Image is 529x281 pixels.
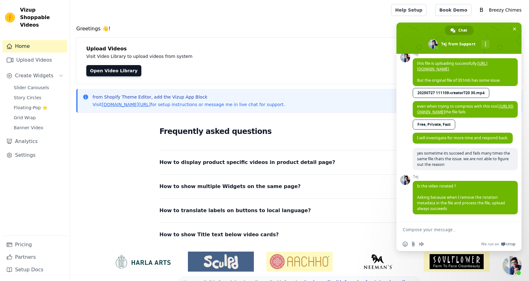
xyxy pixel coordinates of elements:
[476,4,524,16] button: B Breezy Chimes
[76,25,523,33] h4: Greetings 👋!
[15,72,53,79] span: Create Widgets
[5,13,15,23] img: Vizup
[10,103,67,112] a: Floating-Pop ⭐
[3,40,67,53] a: Home
[403,227,501,232] textarea: Compose your message...
[159,182,301,191] span: How to show multiple Widgets on the same page?
[3,251,67,263] a: Partners
[413,175,518,179] span: Tej
[159,230,279,239] span: How to show Title text below video cards?
[10,113,67,122] a: Grid Wrap
[188,254,254,269] img: Sculpd US
[20,6,65,29] span: Vizup Shoppable Videos
[417,104,513,115] span: even when trying to compress with this tool, the file fails
[86,53,366,60] p: Visit Video Library to upload videos from system
[391,4,426,16] a: Help Setup
[417,151,510,167] span: yes sometime its succeed and fails many times the same file thats the issue. we are not able to f...
[10,93,67,102] a: Story Circles
[511,26,518,32] span: Close chat
[486,4,524,16] p: Breezy Chimes
[419,242,424,247] span: Audio message
[435,4,471,16] a: Book Demo
[3,263,67,276] a: Setup Docs
[159,158,335,167] span: How to display product specific videos in product detail page?
[480,7,483,13] text: B
[413,52,518,56] span: Tej
[481,242,499,247] span: We run on
[417,135,508,140] span: I will investigate for more time and respond back.
[503,256,521,275] div: Close chat
[424,252,490,272] img: Soulflower
[14,115,36,121] span: Grid Wrap
[93,94,285,100] p: from Shopify Theme Editor, add the Vizup App Block
[86,45,513,53] h4: Upload Videos
[3,238,67,251] a: Pricing
[417,183,505,211] span: Is the video rotated ? Asking because when I remove the rotation metadata in the file and process...
[506,242,515,247] span: Crisp
[86,65,141,76] a: Open Video Library
[159,206,311,215] span: How to translate labels on buttons to local language?
[413,120,455,130] a: Free, Private, Fast
[14,105,48,111] span: Floating-Pop ⭐
[14,95,41,101] span: Story Circles
[159,230,440,239] button: How to show Title text below video cards?
[458,26,467,35] span: Chat
[417,104,513,115] a: [URL][DOMAIN_NAME]
[10,83,67,92] a: Slider Carousels
[417,61,487,72] a: [URL][DOMAIN_NAME]
[413,88,489,98] a: 20250727 111109-creator720 30.mp4
[14,125,43,131] span: Banner Video
[159,206,440,215] button: How to translate labels on buttons to local language?
[266,252,332,272] img: Aachho
[109,254,175,269] img: HarlaArts
[159,125,440,138] h2: Frequently asked questions
[403,242,408,247] span: Insert an emoji
[93,101,285,108] p: Visit for setup instructions or message me in live chat for support.
[3,54,67,66] a: Upload Videos
[345,254,411,269] img: Neeman's
[10,123,67,132] a: Banner Video
[3,135,67,148] a: Analytics
[3,149,67,161] a: Settings
[417,61,501,83] span: this file is uploading successfully. But the original file of 351mb has some issue.
[159,182,440,191] button: How to show multiple Widgets on the same page?
[102,102,151,107] a: [DOMAIN_NAME][URL]
[481,242,515,247] a: We run onCrisp
[481,40,490,49] div: More channels
[411,242,416,247] span: Send a file
[159,158,440,167] button: How to display product specific videos in product detail page?
[14,84,49,91] span: Slider Carousels
[445,26,473,35] div: Chat
[3,69,67,82] button: Create Widgets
